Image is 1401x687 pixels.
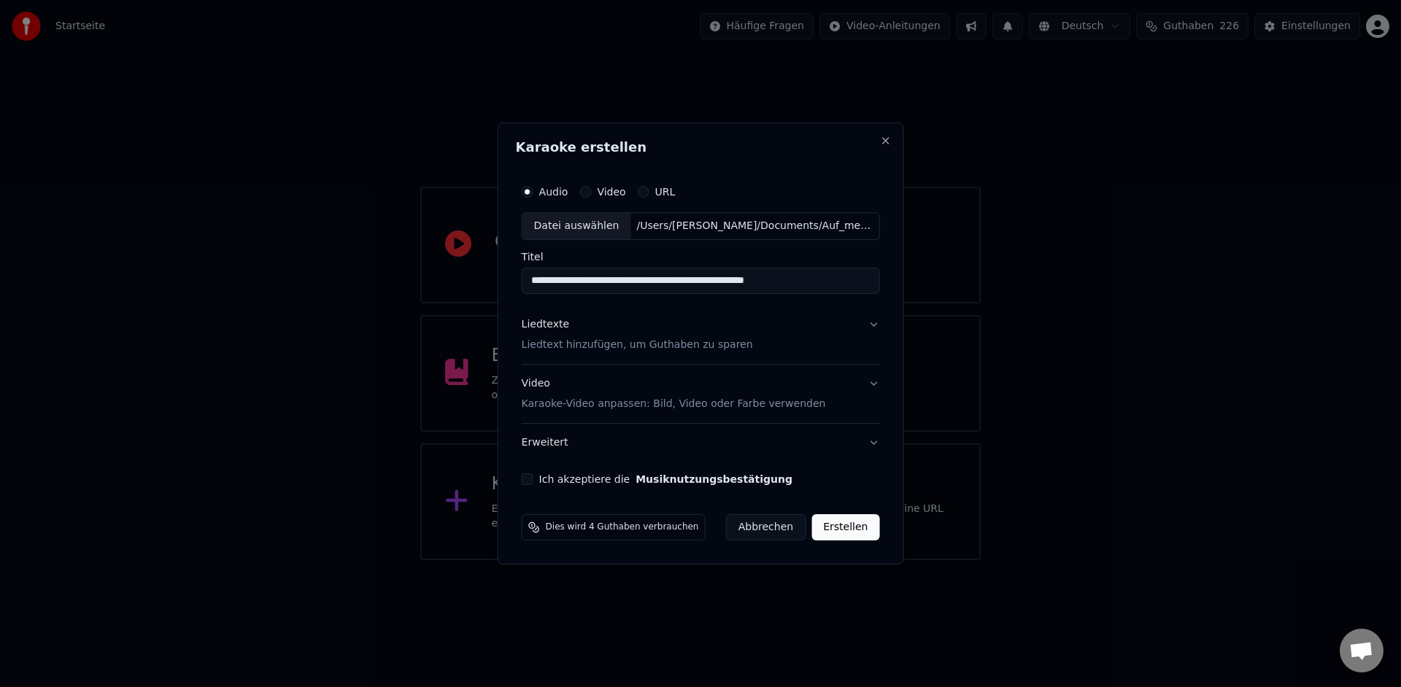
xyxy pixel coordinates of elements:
button: Abbrechen [726,514,806,540]
div: Liedtexte [522,317,569,332]
label: Ich akzeptiere die [539,474,792,484]
label: Video [597,187,625,197]
label: URL [655,187,676,197]
h2: Karaoke erstellen [516,141,886,154]
div: Datei auswählen [522,213,631,239]
label: Audio [539,187,568,197]
div: /Users/[PERSON_NAME]/Documents/Auf_meines_Kindes_Tod_add253ad-5ac4-414d-8639-25da8c599917.wav [630,219,879,233]
button: Ich akzeptiere die [636,474,792,484]
button: LiedtexteLiedtext hinzufügen, um Guthaben zu sparen [522,306,880,364]
p: Karaoke-Video anpassen: Bild, Video oder Farbe verwenden [522,397,826,411]
div: Video [522,376,826,411]
p: Liedtext hinzufügen, um Guthaben zu sparen [522,338,753,352]
button: VideoKaraoke-Video anpassen: Bild, Video oder Farbe verwenden [522,365,880,423]
label: Titel [522,252,880,262]
button: Erweitert [522,424,880,462]
span: Dies wird 4 Guthaben verbrauchen [546,521,699,533]
button: Erstellen [811,514,879,540]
